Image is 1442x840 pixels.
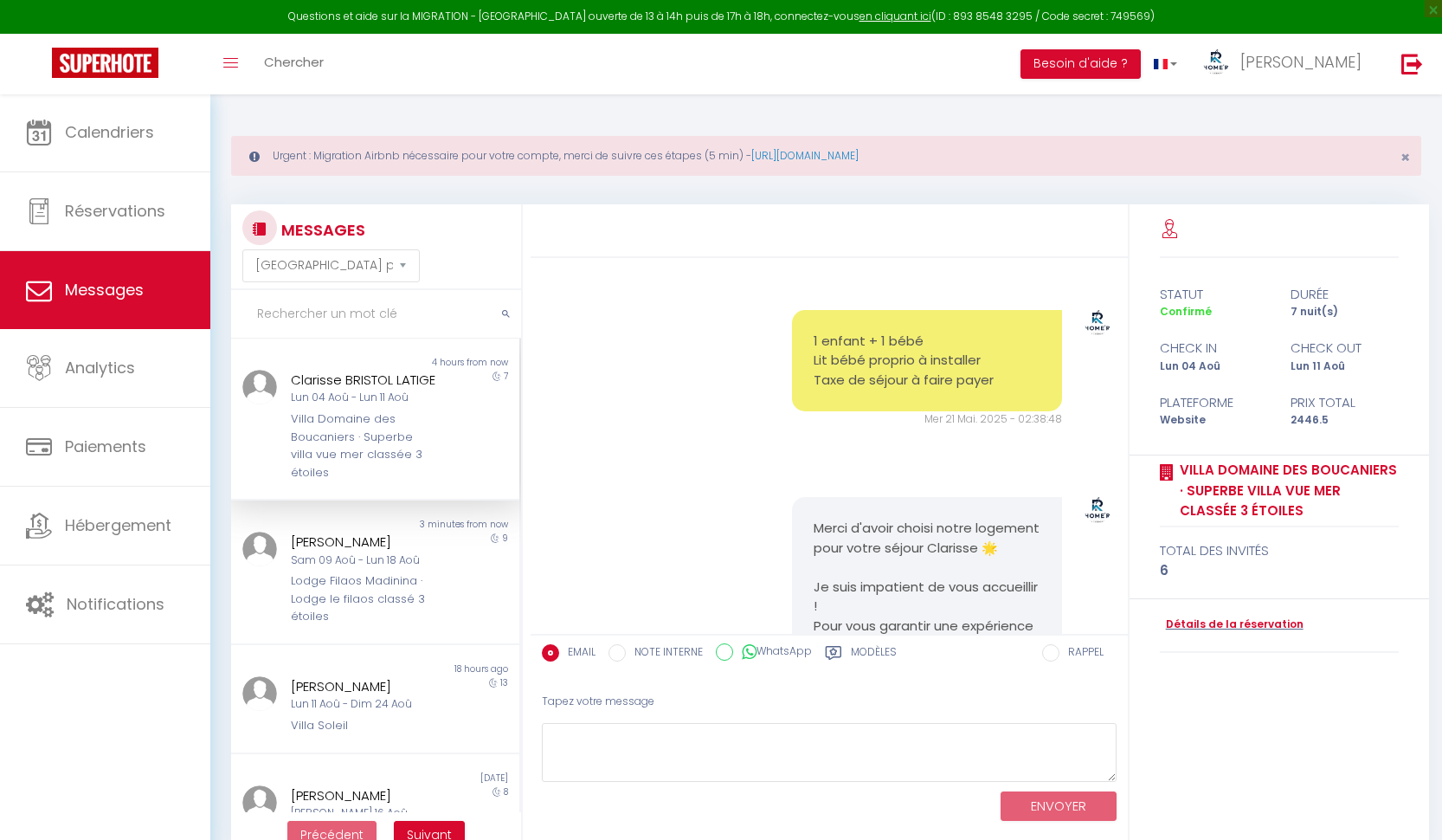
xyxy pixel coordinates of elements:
[626,644,703,663] label: NOTE INTERNE
[1279,392,1411,413] div: Prix total
[291,805,436,838] div: [PERSON_NAME] 16 Aoû - Dim 24 Aoû
[1160,540,1400,561] div: total des invités
[1279,284,1411,305] div: durée
[1279,304,1411,320] div: 7 nuit(s)
[1085,497,1110,523] img: ...
[733,643,812,662] label: WhatsApp
[859,9,931,23] a: en cliquant ici
[1174,460,1400,521] a: Villa Domaine des Boucaniers · Superbe villa vue mer classée 3 étoiles
[814,617,1040,695] p: Pour vous garantir une expérience optimale, je vous invite à remplir ce formulaire rapide avant v...
[542,681,1117,723] div: Tapez votre message
[65,436,146,457] span: Paiements
[1059,644,1104,663] label: RAPPEL
[65,279,144,300] span: Messages
[1240,51,1362,73] span: [PERSON_NAME]
[242,785,277,820] img: ...
[1149,359,1280,375] div: Lun 04 Aoû
[291,572,436,625] div: Lodge Filaos Madinina · Lodge le filaos classé 3 étoiles
[376,662,520,676] div: 18 hours ago
[1085,310,1110,336] img: ...
[502,532,508,545] span: 9
[1400,150,1410,165] button: Close
[277,210,365,249] h3: MESSAGES
[1279,338,1411,359] div: check out
[851,644,897,666] label: Modèles
[291,370,436,391] div: Clarisse BRISTOL LATIGE
[65,121,154,143] span: Calendriers
[1279,412,1411,429] div: 2446.5
[291,717,436,734] div: Villa Soleil
[1149,284,1280,305] div: statut
[242,532,277,566] img: ...
[1001,792,1117,822] button: ENVOYER
[291,696,436,713] div: Lun 11 Aoû - Dim 24 Aoû
[1149,412,1280,429] div: Website
[1149,392,1280,413] div: Plateforme
[1149,338,1280,359] div: check in
[751,148,859,163] a: [URL][DOMAIN_NAME]
[559,644,595,663] label: EMAIL
[231,290,521,339] input: Rechercher un mot clé
[251,34,337,94] a: Chercher
[376,356,520,370] div: 4 hours from now
[65,357,135,378] span: Analytics
[65,514,171,536] span: Hébergement
[264,53,324,71] span: Chercher
[291,390,436,406] div: Lun 04 Aoû - Lun 11 Aoû
[1400,146,1410,168] span: ×
[1203,49,1229,75] img: ...
[1160,304,1212,319] span: Confirmé
[1279,359,1411,375] div: Lun 11 Aoû
[504,370,508,383] span: 7
[291,532,436,552] div: [PERSON_NAME]
[231,136,1421,176] div: Urgent : Migration Airbnb nécessaire pour votre compte, merci de suivre ces étapes (5 min) -
[291,410,436,481] div: Villa Domaine des Boucaniers · Superbe villa vue mer classée 3 étoiles
[500,676,508,689] span: 13
[52,48,158,78] img: Super Booking
[291,552,436,569] div: Sam 09 Aoû - Lun 18 Aoû
[814,519,1040,617] p: Merci d'avoir choisi notre logement pour votre séjour Clarisse 🌟 Je suis impatient de vous accuei...
[1160,560,1400,581] div: 6
[376,518,520,532] div: 3 minutes from now
[1190,34,1383,94] a: ... [PERSON_NAME]
[65,200,165,222] span: Réservations
[242,370,277,404] img: ...
[1401,53,1423,74] img: logout
[814,332,1040,391] pre: 1 enfant + 1 bébé Lit bébé proprio à installer Taxe de séjour à faire payer
[291,785,436,806] div: [PERSON_NAME]
[792,411,1062,428] div: Mer 21 Mai. 2025 - 02:38:48
[242,676,277,711] img: ...
[1160,617,1304,633] a: Détails de la réservation
[1020,49,1141,79] button: Besoin d'aide ?
[376,772,520,785] div: [DATE]
[504,785,508,798] span: 8
[291,676,436,697] div: [PERSON_NAME]
[67,593,164,615] span: Notifications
